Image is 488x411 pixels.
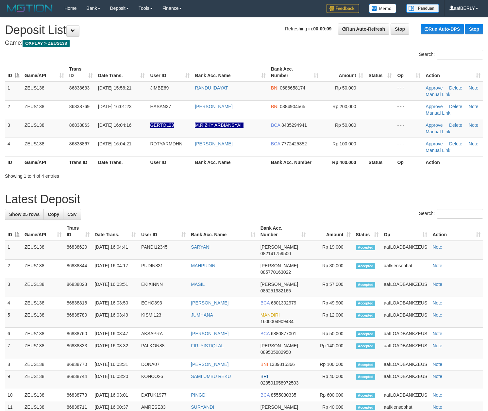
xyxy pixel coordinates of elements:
a: Approve [426,85,443,90]
th: Game/API: activate to sort column ascending [22,222,64,241]
span: BNI [271,85,278,90]
span: BCA [271,123,280,128]
label: Search: [419,50,483,59]
span: BNI [261,362,268,367]
span: [DATE] 16:04:21 [98,141,131,146]
td: ZEUS138 [22,340,64,358]
td: ZEUS138 [22,328,64,340]
span: Nama rekening ada tanda titik/strip, harap diedit [150,123,174,128]
th: Op: activate to sort column ascending [381,222,430,241]
td: ZEUS138 [22,358,64,370]
th: Game/API [22,156,67,168]
td: EKIXINNN [139,278,188,297]
div: Showing 1 to 4 of 4 entries [5,170,198,179]
a: Note [432,343,442,348]
a: [PERSON_NAME] [195,141,232,146]
th: Rp 400.000 [321,156,366,168]
th: Bank Acc. Name: activate to sort column ascending [188,222,258,241]
span: RDTYARMDHN [150,141,182,146]
td: ZEUS138 [22,278,64,297]
span: MANDIRI [261,312,280,318]
td: Rp 100,000 [309,358,353,370]
span: 86838769 [69,104,90,109]
td: DONA07 [139,358,188,370]
th: Action: activate to sort column ascending [423,63,483,82]
td: aafLOADBANKZEUS [381,297,430,309]
td: 3 [5,278,22,297]
a: JUMHANA [191,312,213,318]
th: ID: activate to sort column descending [5,63,22,82]
span: Accepted [356,405,376,410]
th: Bank Acc. Number: activate to sort column ascending [258,222,309,241]
td: 1 [5,82,22,101]
td: ZEUS138 [22,119,67,138]
td: [DATE] 16:03:50 [92,297,139,309]
span: [DATE] 16:04:16 [98,123,131,128]
a: Manual Link [426,148,450,153]
td: 2 [5,100,22,119]
label: Search: [419,209,483,219]
a: MASIL [191,282,205,287]
td: ZEUS138 [22,241,64,260]
td: 2 [5,260,22,278]
td: ECHO893 [139,297,188,309]
span: Accepted [356,245,376,250]
span: Accepted [356,374,376,380]
img: Button%20Memo.svg [369,4,396,13]
th: Amount: activate to sort column ascending [309,222,353,241]
span: Copy [48,212,59,217]
td: ZEUS138 [22,389,64,401]
td: aafLOADBANKZEUS [381,370,430,389]
td: Rp 57,000 [309,278,353,297]
td: Rp 40,000 [309,370,353,389]
a: Note [432,331,442,336]
td: ZEUS138 [22,370,64,389]
span: Copy 8435294941 to clipboard [281,123,307,128]
span: Copy 0686658174 to clipboard [280,85,305,90]
th: Trans ID [67,156,95,168]
a: Approve [426,123,443,128]
td: [DATE] 16:03:49 [92,309,139,328]
td: aafLOADBANKZEUS [381,278,430,297]
td: 86838844 [64,260,92,278]
span: Copy 7772425352 to clipboard [281,141,307,146]
span: [DATE] 15:56:21 [98,85,131,90]
span: Accepted [356,313,376,318]
td: aafLOADBANKZEUS [381,340,430,358]
a: Delete [449,123,462,128]
td: 5 [5,309,22,328]
a: [PERSON_NAME] [195,104,232,109]
h1: Deposit List [5,24,483,37]
th: Bank Acc. Name [192,156,268,168]
span: HASAN37 [150,104,171,109]
td: Rp 49,900 [309,297,353,309]
a: MAHPUDIN [191,263,215,268]
span: Rp 100,000 [332,141,356,146]
td: 6 [5,328,22,340]
th: Amount: activate to sort column ascending [321,63,366,82]
td: 86838760 [64,328,92,340]
td: aafLOADBANKZEUS [381,241,430,260]
a: Manual Link [426,129,450,134]
td: - - - [395,82,423,101]
td: Rp 19,000 [309,241,353,260]
a: Delete [449,104,462,109]
td: 4 [5,297,22,309]
th: User ID: activate to sort column ascending [147,63,192,82]
a: SAMI UMBU REKU [191,374,231,379]
td: [DATE] 16:03:20 [92,370,139,389]
td: 86838833 [64,340,92,358]
th: Date Trans.: activate to sort column ascending [95,63,148,82]
img: MOTION_logo.png [5,3,55,13]
a: Note [432,404,442,410]
a: Show 25 rows [5,209,44,220]
a: Approve [426,104,443,109]
span: Copy 6801302979 to clipboard [271,300,296,305]
a: [PERSON_NAME] [191,300,228,305]
span: Accepted [356,263,376,269]
a: M.RIZKY ARBIANSYAH [195,123,244,128]
td: ZEUS138 [22,100,67,119]
td: DATUK1977 [139,389,188,401]
span: Copy 089505082950 to clipboard [261,350,291,355]
td: Rp 140,000 [309,340,353,358]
